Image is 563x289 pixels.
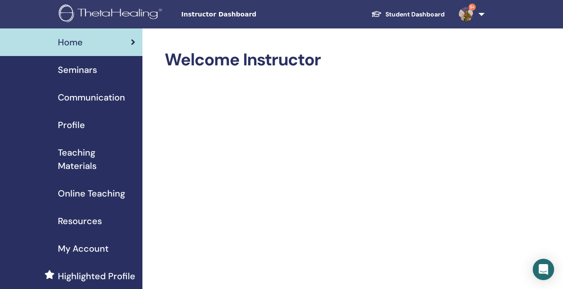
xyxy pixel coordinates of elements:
[58,187,125,200] span: Online Teaching
[58,214,102,228] span: Resources
[58,36,83,49] span: Home
[469,4,476,11] span: 9+
[58,269,135,283] span: Highlighted Profile
[533,259,554,280] div: Open Intercom Messenger
[59,4,165,24] img: logo.png
[58,63,97,76] span: Seminars
[459,7,473,21] img: default.jpg
[371,10,382,18] img: graduation-cap-white.svg
[165,50,485,70] h2: Welcome Instructor
[58,146,135,173] span: Teaching Materials
[58,118,85,132] span: Profile
[364,6,452,23] a: Student Dashboard
[58,242,109,255] span: My Account
[181,10,315,19] span: Instructor Dashboard
[58,91,125,104] span: Communication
